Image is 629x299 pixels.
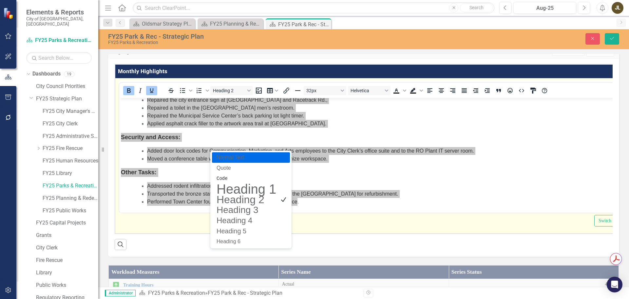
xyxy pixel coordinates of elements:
span: Transported the bronze statue from [GEOGRAPHIC_DATA] to the [GEOGRAPHIC_DATA] for refurbishment. [28,93,279,98]
a: FY25 Human Resources [43,157,98,165]
a: Public Works [36,282,98,289]
a: FY25 Public Works [43,207,98,215]
div: 19 [64,71,74,77]
div: FY25 Planning & Redevelopment - Strategic Plan [210,20,261,28]
a: FY25 City Manager's Office [43,108,98,115]
button: Underline [146,86,157,95]
input: Search ClearPoint... [133,2,494,14]
div: Aug-25 [516,4,574,12]
button: Insert image [253,86,264,95]
h1: Heading 1 [216,185,277,193]
a: FY25 Planning & Redevelopment [43,195,98,202]
span: Heading 2 [213,88,245,93]
a: FY25 Fire Rescue [43,145,98,152]
div: » [139,289,359,297]
h2: Heading 2 [216,196,277,203]
button: Italic [135,86,146,95]
span: 32px [306,88,338,93]
a: Oldsmar Strategy Plan [131,20,193,28]
div: Text color Black [391,86,407,95]
button: CSS Editor [527,86,539,95]
button: Font size 32px [304,86,346,95]
a: City Council Priorities [36,83,98,90]
button: Insert/edit link [281,86,292,95]
span: Addressed rodent infiltration at the football concession stand. [28,85,169,91]
button: Blockquote [493,86,504,95]
div: JL [612,2,623,14]
button: Increase indent [482,86,493,95]
span: Repaired a toilet in the [GEOGRAPHIC_DATA] men’s restroom. [28,7,175,12]
span: Added door lock codes for Communication, Marketing, and Arts employees to the City Clerk’s office... [28,50,355,55]
a: FY25 Parks & Recreation [26,37,92,44]
div: Heading 5 [212,226,290,236]
div: FY25 Park & Rec - Strategic Plan [208,290,282,296]
strong: Security and Access: [2,36,61,42]
span: Elements & Reports [26,8,92,16]
div: Numbered list [194,86,210,95]
button: Font Helvetica [348,86,391,95]
a: FY25 Library [43,170,98,177]
span: Search [469,5,484,10]
div: FY25 Park & Rec - Strategic Plan [108,33,395,40]
button: Search [460,3,493,12]
div: Heading 2 [212,194,290,205]
div: Heading 4 [212,215,290,226]
span: Performed Town Center fountain and marquee sign maintenance. [28,101,180,106]
button: Aug-25 [513,2,576,14]
a: Dashboards [32,70,61,78]
a: Grants [36,232,98,239]
div: Heading 6 [212,236,290,247]
div: Bullet list [177,86,193,95]
button: Strikethrough [165,86,177,95]
a: FY25 Parks & Recreation [43,182,98,190]
button: Help [539,86,550,95]
strong: Other Tasks: [2,71,37,77]
a: FY25 City Clerk [43,120,98,128]
span: Moved a conference table within the City Clerk’s office to optimize workspace. [28,58,208,63]
blockquote: Quote [216,164,277,172]
button: Decrease indent [470,86,481,95]
h6: Heading 6 [216,238,277,246]
img: ClearPoint Strategy [3,7,15,19]
h4: Heading 4 [216,217,277,224]
button: Horizontal line [292,86,303,95]
button: Align left [424,86,435,95]
a: FY25 Capital Projects [36,219,98,227]
button: Align center [436,86,447,95]
div: Code [212,173,290,184]
a: FY25 Strategic Plan [36,95,98,103]
button: Bold [123,86,134,95]
small: City of [GEOGRAPHIC_DATA], [GEOGRAPHIC_DATA] [26,16,92,27]
a: FY25 Planning & Redevelopment - Strategic Plan [199,20,261,28]
button: Block Heading 2 [210,86,253,95]
div: Oldsmar Strategy Plan [142,20,193,28]
button: Emojis [505,86,516,95]
div: FY25 Park & Rec - Strategic Plan [278,20,330,29]
button: Align right [447,86,458,95]
span: Applied asphalt crack filler to the artwork area trail at [GEOGRAPHIC_DATA]. [28,23,207,28]
div: Open Intercom Messenger [607,277,622,292]
button: HTML Editor [516,86,527,95]
a: City Clerk [36,244,98,252]
span: Repaired the Municipal Service Center’s back parking lot light timer. [28,15,185,20]
div: Normal Text [212,152,290,163]
div: Background color Black [408,86,424,95]
span: Helvetica [351,88,383,93]
span: Administrator [105,290,136,296]
h5: Heading 5 [216,227,277,235]
a: Library [36,269,98,277]
pre: Code [216,175,277,182]
button: Table [265,86,280,95]
a: FY25 Parks & Recreation [148,290,205,296]
div: Quote [212,163,290,173]
div: Heading 1 [212,184,290,194]
button: Justify [459,86,470,95]
input: Search Below... [26,52,92,64]
h3: Highlights 2 [113,49,269,55]
div: FY25 Parks & Recreation [108,40,395,45]
a: FY25 Administrative Services [43,133,98,140]
a: Fire Rescue [36,257,98,264]
h3: Heading 3 [216,206,277,214]
div: Heading 3 [212,205,290,215]
p: Normal Text [216,154,277,161]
